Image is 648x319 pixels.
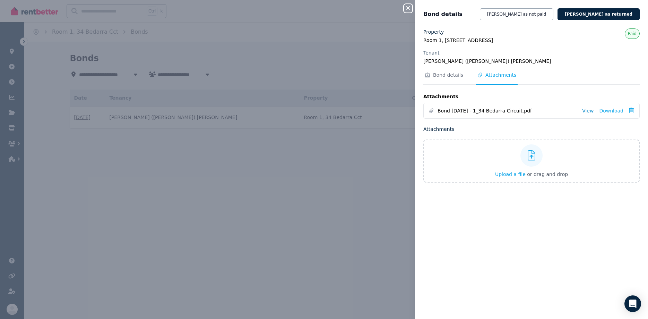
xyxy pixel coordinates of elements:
label: Tenant [423,49,440,56]
button: [PERSON_NAME] as returned [558,8,640,20]
a: View [582,107,594,114]
button: Upload a file or drag and drop [495,171,568,178]
legend: Room 1, [STREET_ADDRESS] [423,37,640,44]
legend: [PERSON_NAME] ([PERSON_NAME]) [PERSON_NAME] [423,58,640,65]
a: Download [599,107,623,114]
div: Open Intercom Messenger [624,295,641,312]
label: Property [423,28,444,35]
span: Bond details [423,10,463,18]
span: Attachments [485,72,516,78]
span: Paid [628,31,637,36]
nav: Tabs [423,72,640,85]
p: Attachments [423,93,640,100]
span: Bond [DATE] - 1_34 Bedarra Circuit.pdf [438,107,577,114]
span: Upload a file [495,171,526,177]
span: or drag and drop [527,171,568,177]
button: [PERSON_NAME] as not paid [480,8,553,20]
span: Bond details [433,72,463,78]
p: Attachments [423,126,640,133]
